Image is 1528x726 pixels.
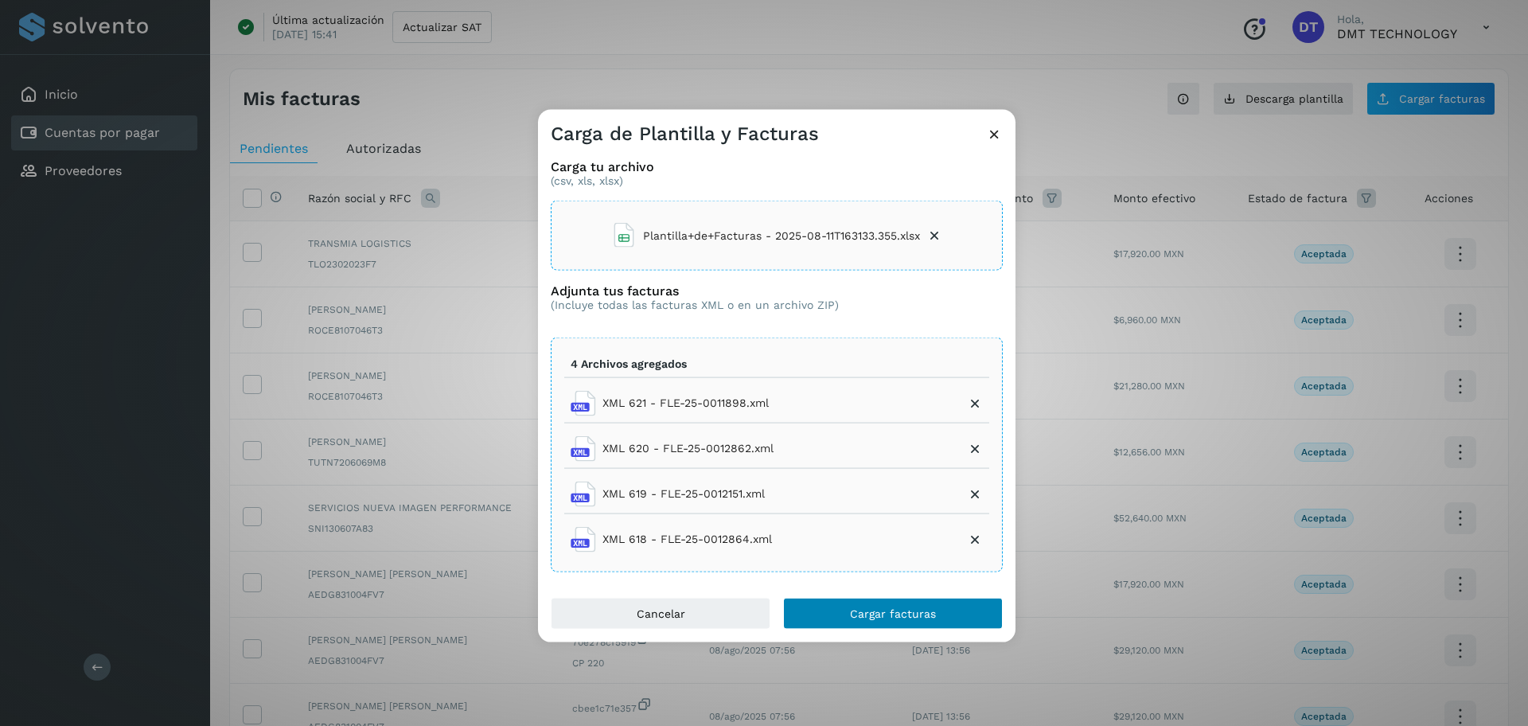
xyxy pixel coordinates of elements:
[571,357,687,371] p: 4 Archivos agregados
[602,440,774,457] span: XML 620 - FLE-25-0012862.xml
[637,607,685,619] span: Cancelar
[602,531,772,548] span: XML 618 - FLE-25-0012864.xml
[551,174,1003,188] p: (csv, xls, xlsx)
[602,395,769,412] span: XML 621 - FLE-25-0011898.xml
[643,227,920,244] span: Plantilla+de+Facturas - 2025-08-11T163133.355.xlsx
[551,159,1003,174] h3: Carga tu archivo
[551,597,770,629] button: Cancelar
[551,123,819,146] h3: Carga de Plantilla y Facturas
[783,597,1003,629] button: Cargar facturas
[551,283,839,299] h3: Adjunta tus facturas
[850,607,936,619] span: Cargar facturas
[551,299,839,312] p: (Incluye todas las facturas XML o en un archivo ZIP)
[602,486,765,502] span: XML 619 - FLE-25-0012151.xml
